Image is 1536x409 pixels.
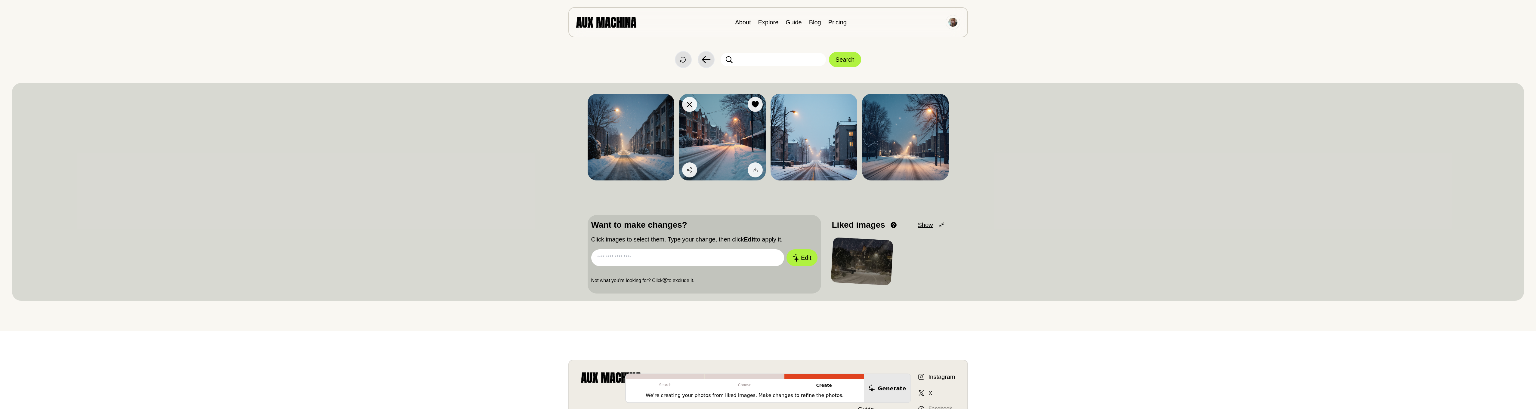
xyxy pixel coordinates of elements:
[918,373,925,380] img: Instagram
[705,379,784,391] p: Choose
[735,19,751,26] a: About
[829,52,861,67] button: Search
[918,372,955,381] a: Instagram
[663,278,667,283] b: ⓧ
[591,277,817,284] p: Not what you’re looking for? Click to exclude it.
[744,236,755,243] b: Edit
[918,220,933,229] span: Show
[828,19,847,26] a: Pricing
[862,94,949,180] img: Search result
[591,219,817,231] p: Want to make changes?
[758,19,778,26] a: Explore
[698,51,715,68] button: Back
[787,249,817,266] button: Edit
[646,392,844,399] p: We're creating your photos from liked images. Make changes to refine the photos.
[786,19,802,26] a: Guide
[679,94,766,180] img: Search result
[858,372,877,381] a: Models
[948,18,957,27] img: Avatar
[864,374,910,402] button: Generate
[576,17,636,27] img: AUX MACHINA
[918,220,945,229] button: Show
[771,94,857,180] img: Search result
[591,235,817,244] p: Click images to select them. Type your change, then click to apply it.
[784,379,864,392] p: Create
[588,94,674,180] img: Search result
[809,19,821,26] a: Blog
[626,379,705,391] p: Search
[832,219,885,231] p: Liked images
[773,372,818,381] a: Terms of Service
